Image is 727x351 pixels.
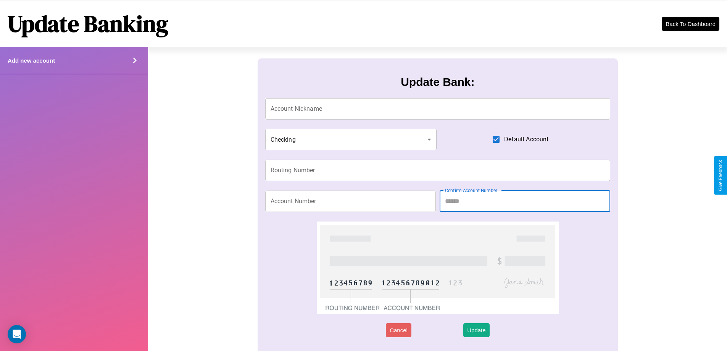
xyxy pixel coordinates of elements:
[8,57,55,64] h4: Add new account
[718,160,723,191] div: Give Feedback
[8,8,168,39] h1: Update Banking
[401,76,474,89] h3: Update Bank:
[8,325,26,343] div: Open Intercom Messenger
[317,222,558,314] img: check
[265,129,437,150] div: Checking
[504,135,548,144] span: Default Account
[463,323,489,337] button: Update
[662,17,719,31] button: Back To Dashboard
[386,323,411,337] button: Cancel
[445,187,497,194] label: Confirm Account Number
